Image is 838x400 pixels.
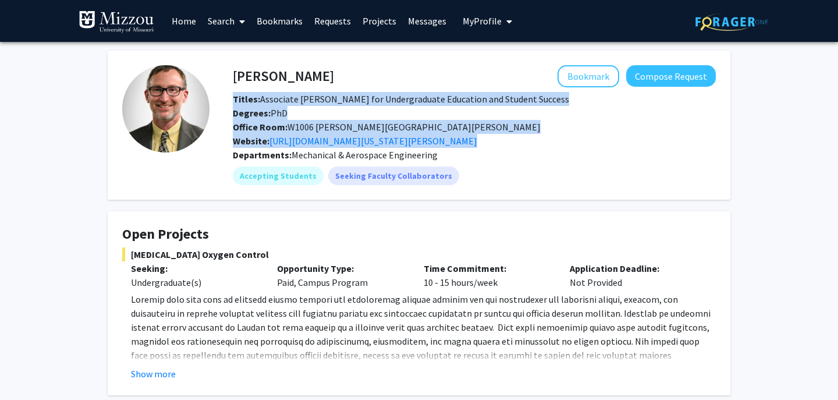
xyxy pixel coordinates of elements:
h4: Open Projects [122,226,716,243]
b: Website: [233,135,269,147]
span: Mechanical & Aerospace Engineering [292,149,438,161]
p: Application Deadline: [570,261,698,275]
a: Search [202,1,251,41]
span: Associate [PERSON_NAME] for Undergraduate Education and Student Success [233,93,569,105]
a: Requests [308,1,357,41]
button: Add Roger Fales to Bookmarks [558,65,619,87]
span: [MEDICAL_DATA] Oxygen Control [122,247,716,261]
p: Time Commitment: [424,261,552,275]
iframe: Chat [9,348,49,391]
a: Messages [402,1,452,41]
div: Not Provided [561,261,707,289]
b: Departments: [233,149,292,161]
b: Titles: [233,93,260,105]
mat-chip: Seeking Faculty Collaborators [328,167,459,185]
p: Seeking: [131,261,260,275]
img: Profile Picture [122,65,210,153]
div: Paid, Campus Program [268,261,414,289]
img: University of Missouri Logo [79,10,154,34]
div: Undergraduate(s) [131,275,260,289]
span: PhD [233,107,287,119]
b: Office Room: [233,121,287,133]
span: W1006 [PERSON_NAME][GEOGRAPHIC_DATA][PERSON_NAME] [233,121,541,133]
a: Projects [357,1,402,41]
span: My Profile [463,15,502,27]
h4: [PERSON_NAME] [233,65,334,87]
mat-chip: Accepting Students [233,167,324,185]
a: Opens in a new tab [269,135,477,147]
button: Show more [131,367,176,381]
b: Degrees: [233,107,271,119]
a: Home [166,1,202,41]
div: 10 - 15 hours/week [415,261,561,289]
button: Compose Request to Roger Fales [626,65,716,87]
a: Bookmarks [251,1,308,41]
p: Opportunity Type: [277,261,406,275]
img: ForagerOne Logo [695,13,768,31]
